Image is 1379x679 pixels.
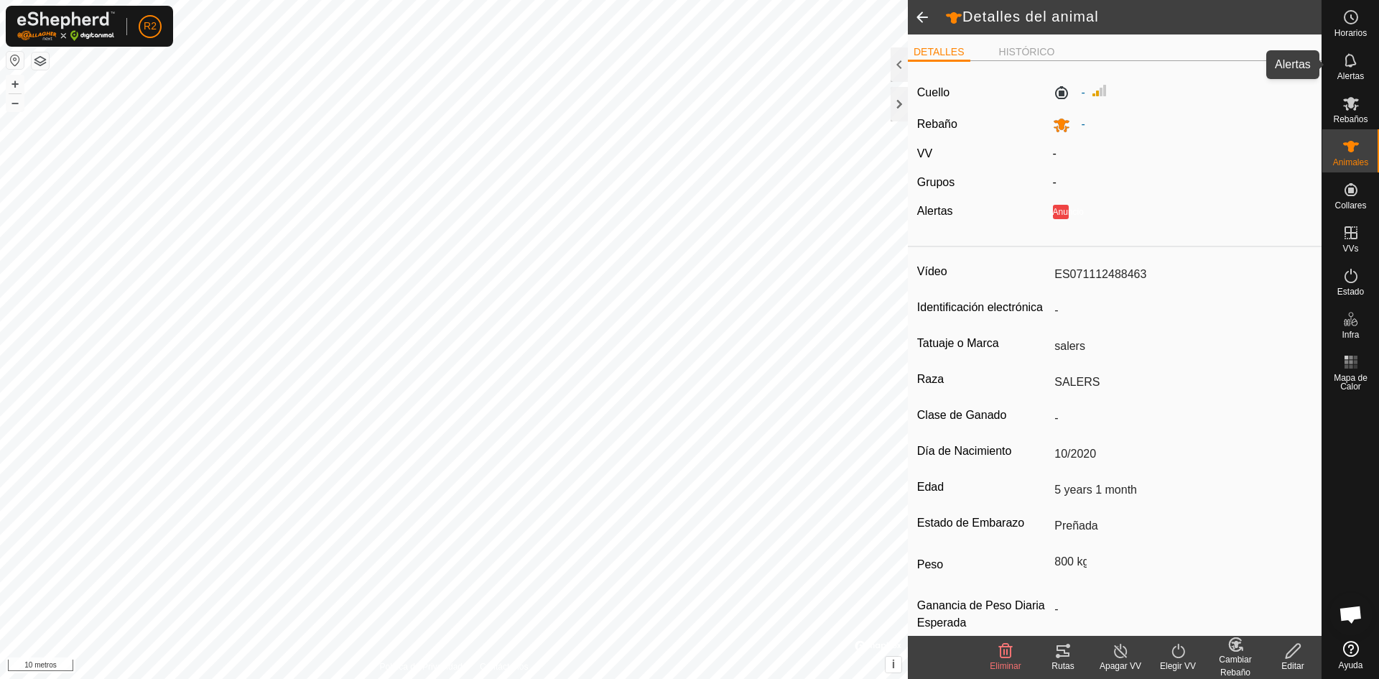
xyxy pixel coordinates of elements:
a: Ayuda [1322,635,1379,675]
font: Mapa de Calor [1334,373,1368,392]
font: Animales [1333,157,1368,167]
font: VVs [1342,244,1358,254]
font: Grupos [917,176,955,188]
font: Eliminar [990,661,1021,671]
font: HISTÓRICO [999,46,1055,57]
font: Apagar VV [1100,661,1141,671]
font: Anuncio [1053,207,1084,217]
font: - [1053,176,1057,188]
button: Restablecer Mapa [6,52,24,69]
font: Rebaños [1333,114,1368,124]
font: Ganancia de Peso Diaria Esperada [917,599,1045,629]
font: + [11,76,19,91]
font: R2 [144,20,157,32]
font: Tatuaje o Marca [917,337,999,349]
font: Política de Privacidad [380,662,463,672]
font: Vídeo [917,265,947,277]
button: – [6,94,24,111]
font: Estado [1337,287,1364,297]
font: - [1082,118,1085,130]
font: - [1082,86,1085,98]
a: Contáctenos [480,660,528,673]
font: Rutas [1051,661,1074,671]
font: VV [917,147,932,160]
font: Contáctenos [480,662,528,672]
font: Peso [917,558,943,571]
font: Alertas [1337,71,1364,81]
font: Editar [1281,661,1304,671]
button: i [886,657,901,673]
font: Horarios [1334,28,1367,38]
font: Detalles del animal [962,9,1099,24]
font: Día de Nacimiento [917,445,1012,457]
font: DETALLES [914,46,965,57]
font: Raza [917,373,944,385]
font: – [11,95,19,110]
font: Elegir VV [1160,661,1196,671]
font: Infra [1342,330,1359,340]
button: Capas del Mapa [32,52,49,70]
font: - [1053,147,1057,160]
font: Collares [1334,200,1366,211]
font: Alertas [917,205,953,217]
font: i [892,658,895,670]
font: Edad [917,481,944,493]
button: Anuncio [1053,205,1069,219]
font: Rebaño [917,118,957,130]
font: Cambiar Rebaño [1219,655,1251,678]
div: Chat abierto [1329,593,1373,636]
font: Ayuda [1339,660,1363,670]
font: Cuello [917,86,949,98]
button: + [6,75,24,93]
font: Clase de Ganado [917,409,1007,421]
a: Política de Privacidad [380,660,463,673]
font: Identificación electrónica [917,301,1043,313]
img: Intensidad de Señal [1091,82,1108,99]
font: Estado de Embarazo [917,517,1024,529]
img: Logotipo de Gallagher [17,11,115,41]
